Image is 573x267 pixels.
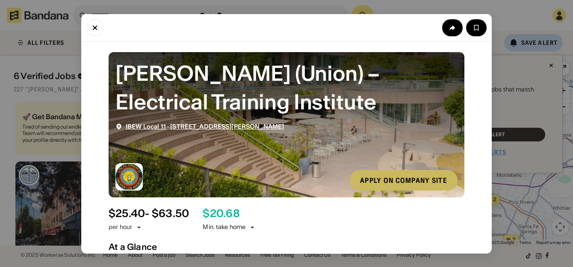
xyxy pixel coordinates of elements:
[203,207,239,220] div: $ 20.68
[360,176,447,183] div: Apply on company site
[109,207,189,220] div: $ 25.40 - $63.50
[126,122,166,130] span: IBEW Local 11
[86,19,103,36] button: Close
[115,59,458,116] div: Wireman (Union) – Electrical Training Institute
[203,223,256,232] div: Min. take home
[170,122,284,130] span: [STREET_ADDRESS][PERSON_NAME]
[115,163,143,190] img: IBEW Local 11 logo
[109,241,464,252] div: At a Glance
[126,123,284,130] div: ·
[109,223,132,232] div: per hour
